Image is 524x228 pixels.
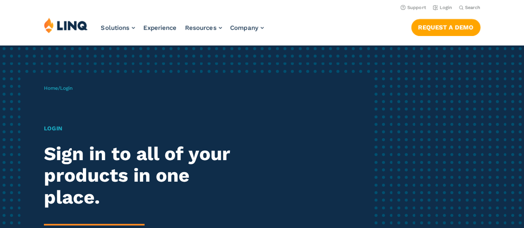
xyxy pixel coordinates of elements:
a: Request a Demo [411,19,481,36]
h1: Login [44,124,246,133]
img: LINQ | K‑12 Software [44,17,88,33]
span: Login [60,85,72,91]
button: Open Search Bar [459,5,481,11]
span: Resources [185,24,217,31]
span: Solutions [101,24,130,31]
a: Experience [143,24,177,31]
span: / [44,85,72,91]
a: Support [401,5,426,10]
a: Home [44,85,58,91]
a: Company [230,24,264,31]
nav: Primary Navigation [101,17,264,45]
span: Search [465,5,481,10]
h2: Sign in to all of your products in one place. [44,143,246,209]
span: Company [230,24,258,31]
nav: Button Navigation [411,17,481,36]
a: Solutions [101,24,135,31]
a: Resources [185,24,222,31]
a: Login [433,5,452,10]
